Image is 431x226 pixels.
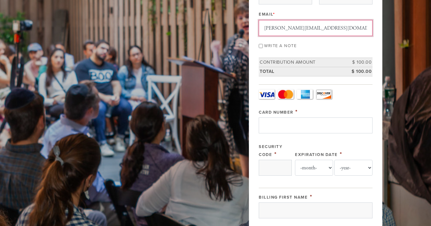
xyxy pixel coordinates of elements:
span: This field is required. [295,108,298,115]
select: Expiration Date year [334,160,373,176]
label: Email [259,11,275,17]
label: Security Code [259,144,282,157]
label: Card Number [259,110,293,115]
span: This field is required. [340,151,342,158]
label: Write a note [264,43,297,48]
td: Total [259,67,344,76]
a: Discover [316,89,332,99]
span: This field is required. [273,12,275,17]
label: Billing First Name [259,195,308,200]
td: $ 100.00 [344,58,373,67]
span: This field is required. [274,151,277,158]
select: Expiration Date month [295,160,333,176]
a: Visa [259,89,275,99]
label: Expiration Date [295,152,338,157]
td: Contribution Amount [259,58,344,67]
td: $ 100.00 [344,67,373,76]
span: This field is required. [310,193,312,200]
a: Amex [297,89,313,99]
a: MasterCard [278,89,294,99]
